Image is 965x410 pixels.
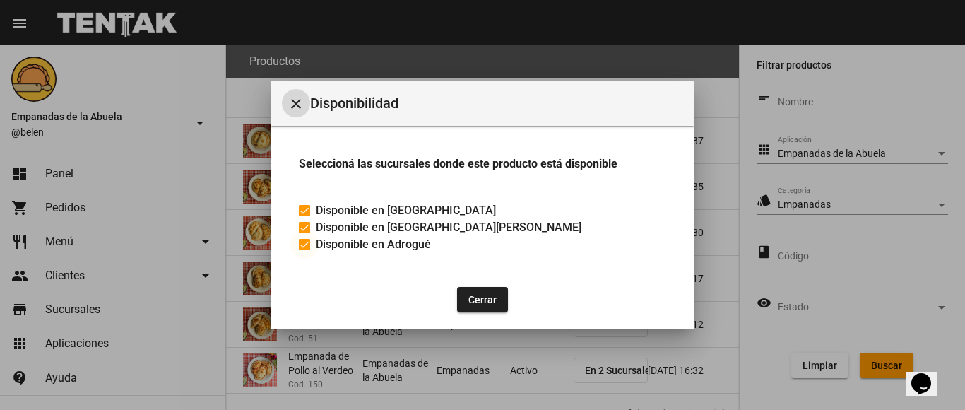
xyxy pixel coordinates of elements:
h3: Seleccioná las sucursales donde este producto está disponible [299,154,666,174]
mat-icon: Cerrar [288,95,304,112]
button: Cerrar [457,287,508,312]
span: Disponible en [GEOGRAPHIC_DATA][PERSON_NAME] [316,219,581,236]
span: Disponibilidad [310,92,683,115]
iframe: chat widget [906,353,951,396]
span: Disponible en Adrogué [316,236,431,253]
button: Cerrar [282,89,310,117]
span: Disponible en [GEOGRAPHIC_DATA] [316,202,496,219]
